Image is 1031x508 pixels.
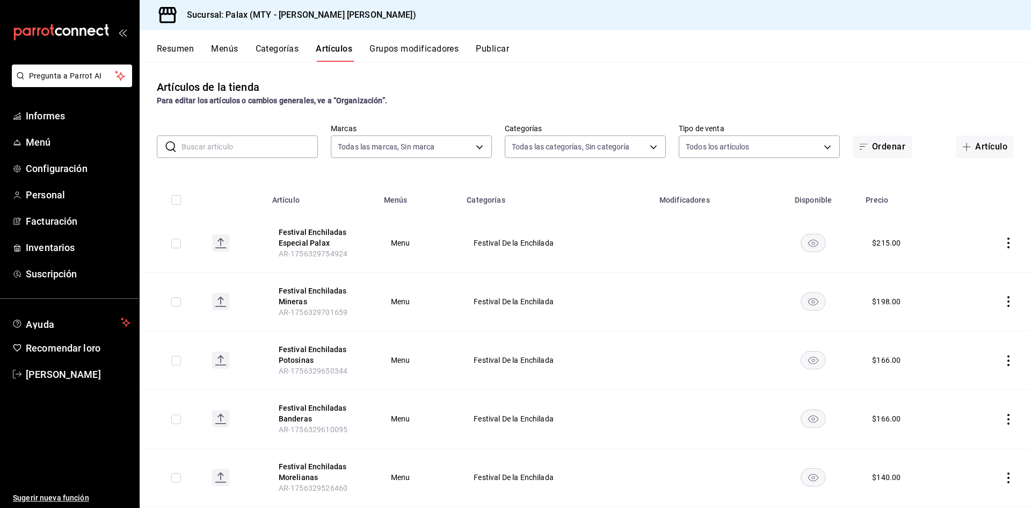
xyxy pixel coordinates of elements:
div: pestañas de navegación [157,43,1031,62]
button: Ordenar [853,135,912,158]
font: Marcas [331,124,357,132]
button: actions [1003,473,1014,483]
font: Publicar [476,44,509,54]
a: Pregunta a Parrot AI [8,78,132,89]
font: Disponible [795,196,832,205]
span: AR-1756329610095 [279,425,347,434]
font: Artículo [975,141,1007,152]
font: Menús [384,196,408,205]
font: Menús [211,44,238,54]
button: availability-product [801,234,826,252]
button: actions [1003,355,1014,366]
button: Artículo [956,135,1014,158]
font: Facturación [26,216,77,227]
span: Todas las categorías, Sin categoría [512,141,630,152]
span: Festival De la Enchilada [474,356,640,364]
button: edit-product-location [279,344,365,366]
font: Categorías [256,44,299,54]
font: Sugerir nueva función [13,493,89,502]
button: availability-product [801,351,826,369]
font: Ordenar [872,141,905,152]
button: Pregunta a Parrot AI [12,65,132,87]
div: $ 140.00 [872,472,901,483]
font: Sucursal: Palax (MTY - [PERSON_NAME] [PERSON_NAME]) [187,10,416,20]
font: Suscripción [26,268,77,280]
button: abrir_cajón_menú [118,28,127,37]
span: Festival De la Enchilada [474,298,640,305]
font: Recomendar loro [26,342,100,354]
span: AR-1756329650344 [279,367,347,375]
font: Todas las marcas, Sin marca [338,142,435,151]
span: Festival De la Enchilada [474,474,640,481]
span: Menu [391,298,447,305]
input: Buscar artículo [181,136,318,158]
font: Tipo de venta [679,124,724,132]
font: Grupos modificadores [369,44,459,54]
font: [PERSON_NAME] [26,369,101,380]
font: Resumen [157,44,194,54]
div: $ 198.00 [872,296,901,307]
span: AR-1756329754924 [279,249,347,258]
span: Menu [391,239,447,247]
font: Todos los artículos [686,142,750,151]
span: AR-1756329526460 [279,484,347,492]
font: Modificadores [659,196,710,205]
button: availability-product [801,410,826,428]
font: Artículo [272,196,300,205]
font: Configuración [26,163,88,174]
span: Menu [391,415,447,423]
font: Personal [26,189,65,201]
font: Artículos de la tienda [157,81,259,94]
span: Menu [391,474,447,481]
button: edit-product-location [279,285,365,307]
font: Categorías [505,124,542,132]
span: AR-1756329701659 [279,308,347,317]
font: Ayuda [26,319,55,330]
font: Informes [26,110,65,121]
div: $ 215.00 [872,238,901,248]
div: $ 166.00 [872,413,901,424]
font: Para editar los artículos o cambios generales, ve a “Organización”. [157,96,387,105]
button: actions [1003,414,1014,425]
button: availability-product [801,468,826,486]
div: $ 166.00 [872,355,901,366]
font: Categorías [467,196,505,205]
span: Menu [391,356,447,364]
font: Menú [26,137,51,148]
button: actions [1003,296,1014,307]
button: edit-product-location [279,227,365,248]
button: edit-product-location [279,461,365,483]
font: Inventarios [26,242,75,253]
button: actions [1003,238,1014,248]
span: Festival De la Enchilada [474,239,640,247]
font: Artículos [316,44,352,54]
font: Precio [866,196,888,205]
button: edit-product-location [279,403,365,424]
font: Pregunta a Parrot AI [29,71,102,80]
button: availability-product [801,292,826,311]
span: Festival De la Enchilada [474,415,640,423]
